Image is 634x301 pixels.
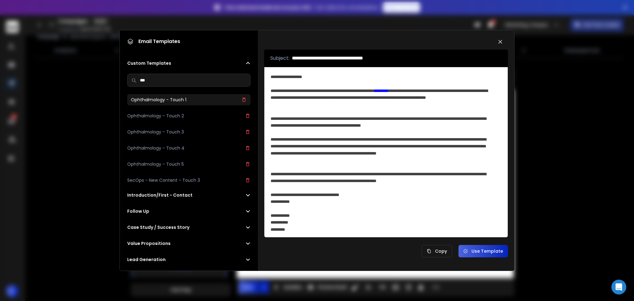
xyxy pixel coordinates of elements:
[270,55,289,62] p: Subject:
[127,192,250,198] button: Introduction/First - Contact
[127,38,180,45] h1: Email Templates
[458,245,508,257] button: Use Template
[127,113,184,119] h3: Ophthalmology - Touch 2
[127,256,250,263] button: Lead Generation
[127,224,250,230] button: Case Study / Success Story
[127,60,250,66] button: Custom Templates
[127,161,184,167] h3: Ophthalmology - Touch 5
[127,129,184,135] h3: Ophthalmology - Touch 3
[127,240,250,246] button: Value Propositions
[127,60,171,66] h2: Custom Templates
[131,97,186,103] h3: Ophthalmology - Touch 1
[127,145,185,151] h3: Ophthalmology - Touch 4
[422,245,452,257] button: Copy
[127,208,250,214] button: Follow Up
[611,280,626,294] div: Open Intercom Messenger
[127,177,200,183] h3: SecOps - New Content - Touch 3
